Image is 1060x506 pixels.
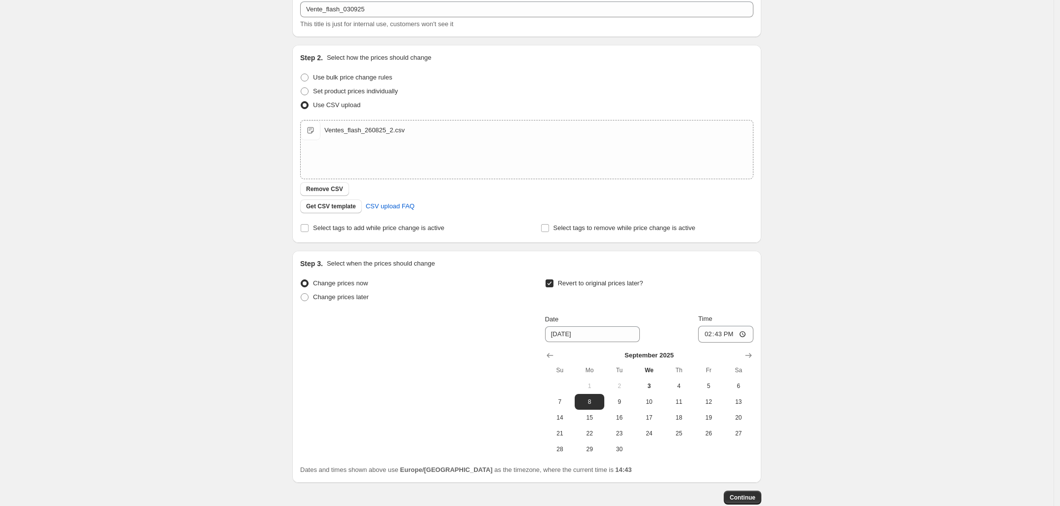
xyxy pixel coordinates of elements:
span: 2 [608,382,630,390]
button: Show next month, October 2025 [742,349,755,362]
button: Tuesday September 30 2025 [604,441,634,457]
span: 17 [638,414,660,422]
span: 24 [638,429,660,437]
button: Thursday September 25 2025 [664,426,694,441]
button: Friday September 5 2025 [694,378,723,394]
span: Time [698,315,712,322]
input: 30% off holiday sale [300,1,753,17]
button: Sunday September 28 2025 [545,441,575,457]
button: Tuesday September 23 2025 [604,426,634,441]
button: Monday September 22 2025 [575,426,604,441]
button: Tuesday September 2 2025 [604,378,634,394]
span: Select tags to add while price change is active [313,224,444,232]
span: 25 [668,429,690,437]
span: 4 [668,382,690,390]
button: Friday September 26 2025 [694,426,723,441]
span: 3 [638,382,660,390]
span: Remove CSV [306,185,343,193]
span: 20 [728,414,749,422]
span: Revert to original prices later? [558,279,643,287]
button: Thursday September 18 2025 [664,410,694,426]
span: Select tags to remove while price change is active [553,224,696,232]
span: 5 [698,382,719,390]
span: Sa [728,366,749,374]
th: Friday [694,362,723,378]
span: 23 [608,429,630,437]
button: Sunday September 7 2025 [545,394,575,410]
div: Ventes_flash_260825_2.csv [324,125,405,135]
span: 15 [579,414,600,422]
span: Continue [730,494,755,502]
button: Saturday September 6 2025 [724,378,753,394]
button: Show previous month, August 2025 [543,349,557,362]
span: 10 [638,398,660,406]
span: We [638,366,660,374]
span: Set product prices individually [313,87,398,95]
span: Get CSV template [306,202,356,210]
span: 21 [549,429,571,437]
span: Tu [608,366,630,374]
span: Su [549,366,571,374]
button: Get CSV template [300,199,362,213]
p: Select how the prices should change [327,53,432,63]
button: Wednesday September 10 2025 [634,394,664,410]
span: 16 [608,414,630,422]
span: 22 [579,429,600,437]
span: Date [545,315,558,323]
button: Sunday September 14 2025 [545,410,575,426]
span: Use bulk price change rules [313,74,392,81]
p: Select when the prices should change [327,259,435,269]
button: Saturday September 20 2025 [724,410,753,426]
button: Remove CSV [300,182,349,196]
span: 14 [549,414,571,422]
span: 18 [668,414,690,422]
button: Wednesday September 17 2025 [634,410,664,426]
span: 8 [579,398,600,406]
span: Th [668,366,690,374]
button: Saturday September 13 2025 [724,394,753,410]
span: 1 [579,382,600,390]
span: 27 [728,429,749,437]
button: Thursday September 11 2025 [664,394,694,410]
button: Tuesday September 9 2025 [604,394,634,410]
span: 26 [698,429,719,437]
button: Friday September 12 2025 [694,394,723,410]
span: This title is just for internal use, customers won't see it [300,20,453,28]
span: 12 [698,398,719,406]
span: Use CSV upload [313,101,360,109]
button: Monday September 8 2025 [575,394,604,410]
span: 6 [728,382,749,390]
span: 9 [608,398,630,406]
span: 28 [549,445,571,453]
span: Change prices now [313,279,368,287]
button: Continue [724,491,761,505]
input: 9/3/2025 [545,326,640,342]
span: 29 [579,445,600,453]
button: Tuesday September 16 2025 [604,410,634,426]
span: Change prices later [313,293,369,301]
th: Monday [575,362,604,378]
button: Wednesday September 24 2025 [634,426,664,441]
th: Thursday [664,362,694,378]
th: Sunday [545,362,575,378]
button: Saturday September 27 2025 [724,426,753,441]
th: Tuesday [604,362,634,378]
button: Monday September 1 2025 [575,378,604,394]
span: 30 [608,445,630,453]
h2: Step 3. [300,259,323,269]
span: 19 [698,414,719,422]
button: Monday September 15 2025 [575,410,604,426]
span: Mo [579,366,600,374]
a: CSV upload FAQ [360,198,421,214]
span: 11 [668,398,690,406]
h2: Step 2. [300,53,323,63]
button: Monday September 29 2025 [575,441,604,457]
span: 7 [549,398,571,406]
span: Fr [698,366,719,374]
button: Sunday September 21 2025 [545,426,575,441]
button: Today Wednesday September 3 2025 [634,378,664,394]
button: Thursday September 4 2025 [664,378,694,394]
th: Saturday [724,362,753,378]
th: Wednesday [634,362,664,378]
span: 13 [728,398,749,406]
